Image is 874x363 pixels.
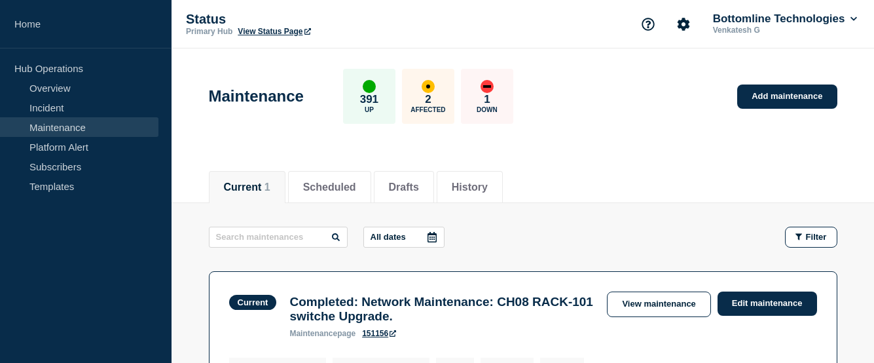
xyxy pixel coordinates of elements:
span: maintenance [289,329,337,338]
button: Scheduled [303,181,356,193]
a: Edit maintenance [718,292,817,316]
h3: Completed: Network Maintenance: CH08 RACK-101 switche Upgrade. [289,295,594,324]
p: 2 [425,93,431,106]
p: Primary Hub [186,27,232,36]
button: Drafts [389,181,419,193]
button: Bottomline Technologies [710,12,860,26]
div: down [481,80,494,93]
p: Down [477,106,498,113]
span: Filter [806,232,827,242]
button: All dates [363,227,445,248]
div: Current [238,297,268,307]
button: Account settings [670,10,697,38]
p: All dates [371,232,406,242]
p: Affected [410,106,445,113]
a: View maintenance [607,292,710,317]
h1: Maintenance [209,87,304,105]
p: page [289,329,355,338]
p: Status [186,12,448,27]
a: 151156 [362,329,396,338]
div: up [363,80,376,93]
button: History [452,181,488,193]
p: 1 [484,93,490,106]
div: affected [422,80,435,93]
button: Current 1 [224,181,270,193]
a: Add maintenance [737,85,837,109]
input: Search maintenances [209,227,348,248]
p: Venkatesh G [710,26,847,35]
button: Support [634,10,662,38]
p: 391 [360,93,378,106]
span: 1 [264,181,270,193]
a: View Status Page [238,27,310,36]
p: Up [365,106,374,113]
button: Filter [785,227,837,248]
